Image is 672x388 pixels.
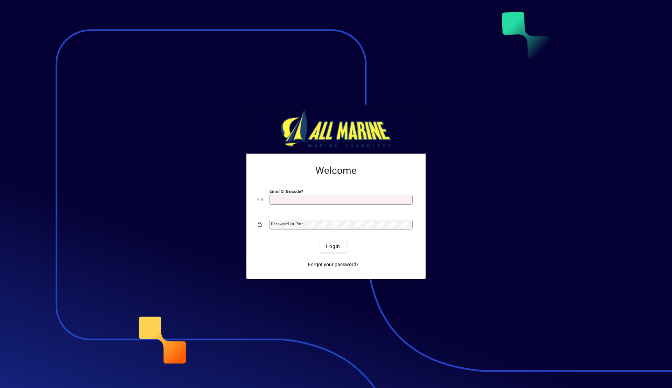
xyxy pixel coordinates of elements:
[269,189,301,194] mat-label: Email or Barcode
[258,165,414,177] h2: Welcome
[305,258,362,271] a: Forgot your password?
[326,243,340,250] span: Login
[271,221,301,226] mat-label: Password or Pin
[308,261,359,268] span: Forgot your password?
[320,240,346,253] button: Login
